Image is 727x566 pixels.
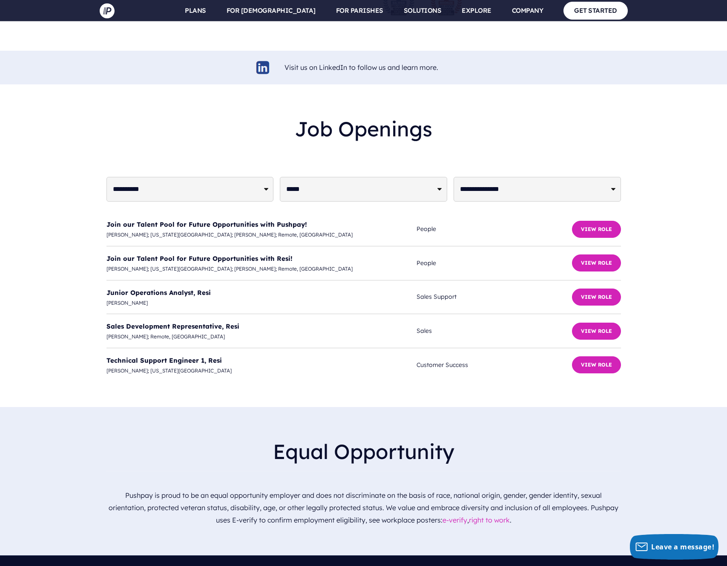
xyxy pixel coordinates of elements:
a: Join our Talent Pool for Future Opportunities with Resi! [106,254,293,263]
button: View Role [572,221,621,238]
img: linkedin-logo [255,60,271,75]
span: Sales [417,326,572,336]
p: Pushpay is proud to be an equal opportunity employer and does not discriminate on the basis of ra... [106,486,621,529]
a: e-verify [443,516,467,524]
span: [PERSON_NAME] [106,298,417,308]
h2: Job Openings [106,110,621,148]
span: [PERSON_NAME]; [US_STATE][GEOGRAPHIC_DATA] [106,366,417,375]
span: Leave a message! [651,542,714,552]
span: People [417,258,572,269]
span: Customer Success [417,360,572,370]
button: View Role [572,254,621,271]
button: View Role [572,289,621,306]
h2: Equal Opportunity [106,433,621,471]
a: Visit us on LinkedIn to follow us and learn more. [284,63,438,72]
a: Technical Support Engineer 1, Resi [106,356,222,364]
a: GET STARTED [563,2,628,19]
a: right to work [469,516,510,524]
span: [PERSON_NAME]; [US_STATE][GEOGRAPHIC_DATA]; [PERSON_NAME]; Remote, [GEOGRAPHIC_DATA] [106,230,417,240]
button: Leave a message! [630,534,718,560]
a: Junior Operations Analyst, Resi [106,289,211,297]
button: View Role [572,356,621,373]
span: People [417,224,572,234]
a: Sales Development Representative, Resi [106,322,239,330]
span: Sales Support [417,292,572,302]
span: [PERSON_NAME]; [US_STATE][GEOGRAPHIC_DATA]; [PERSON_NAME]; Remote, [GEOGRAPHIC_DATA] [106,264,417,274]
span: [PERSON_NAME]; Remote, [GEOGRAPHIC_DATA] [106,332,417,341]
button: View Role [572,323,621,340]
a: Join our Talent Pool for Future Opportunities with Pushpay! [106,220,307,228]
